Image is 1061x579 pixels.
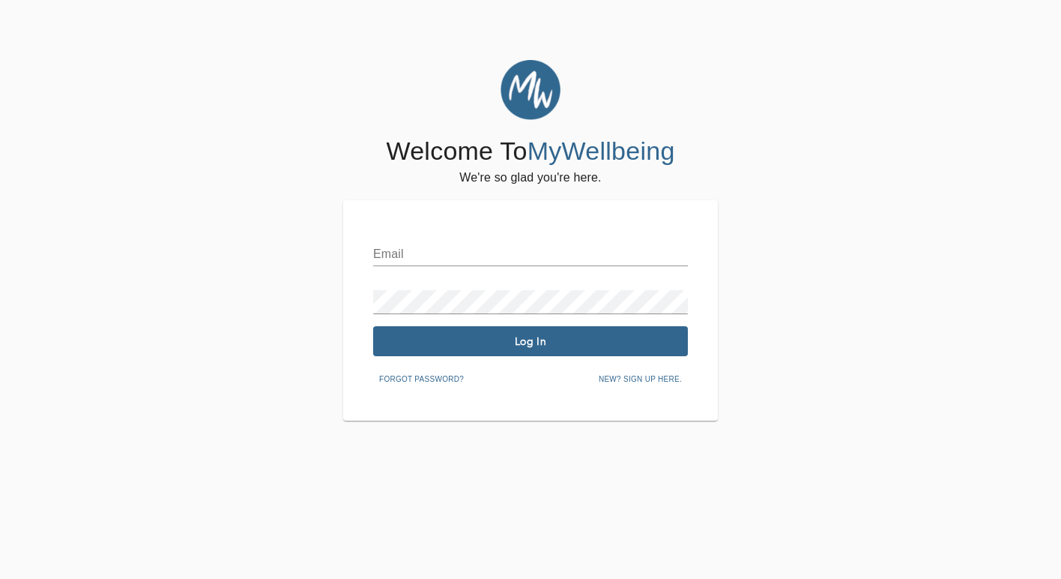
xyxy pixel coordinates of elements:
h6: We're so glad you're here. [459,167,601,188]
button: New? Sign up here. [593,368,688,391]
span: New? Sign up here. [599,373,682,386]
img: MyWellbeing [501,60,560,120]
span: MyWellbeing [528,136,675,165]
span: Forgot password? [379,373,464,386]
h4: Welcome To [386,136,674,167]
span: Log In [379,334,682,349]
button: Forgot password? [373,368,470,391]
button: Log In [373,326,688,356]
a: Forgot password? [373,372,470,384]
